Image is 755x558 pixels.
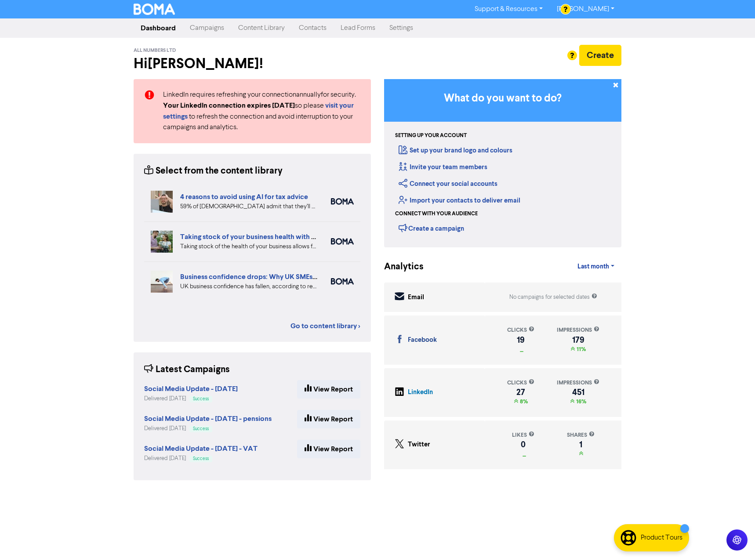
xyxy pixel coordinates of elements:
a: Social Media Update - [DATE] - pensions [144,416,272,423]
div: 27 [507,389,534,396]
a: Go to content library > [290,321,360,331]
a: Last month [570,258,621,275]
a: [PERSON_NAME] [550,2,621,16]
div: Twitter [408,440,430,450]
div: Latest Campaigns [144,363,230,377]
div: No campaigns for selected dates [509,293,597,301]
a: Lead Forms [334,19,382,37]
div: 1 [567,441,595,448]
div: Facebook [408,335,437,345]
div: 0 [512,441,534,448]
div: Delivered [DATE] [144,424,272,433]
div: likes [512,431,534,439]
div: 59% of Brits admit that they’ll use AI to help with their tax return. We share 4 key reasons why ... [180,202,318,211]
a: Support & Resources [468,2,550,16]
h3: What do you want to do? [397,92,608,105]
a: Social Media Update - [DATE] - VAT [144,446,258,453]
span: 8% [518,398,528,405]
span: 16% [574,398,586,405]
div: Select from the content library [144,164,283,178]
div: clicks [507,379,534,387]
a: 4 reasons to avoid using AI for tax advice [180,192,308,201]
span: _ [518,346,523,353]
div: 179 [557,337,599,344]
strong: Social Media Update - [DATE] - pensions [144,414,272,423]
a: visit your settings [163,102,354,120]
span: Success [193,457,209,461]
iframe: Chat Widget [711,516,755,558]
img: boma_accounting [331,238,354,245]
h2: Hi [PERSON_NAME] ! [134,55,371,72]
div: Delivered [DATE] [144,395,238,403]
div: Connect with your audience [395,210,478,218]
div: impressions [557,379,599,387]
a: Business confidence drops: Why UK SMEs need to remain agile [180,272,377,281]
div: Getting Started in BOMA [384,79,621,247]
a: Set up your brand logo and colours [399,146,512,155]
a: Campaigns [183,19,231,37]
a: Taking stock of your business health with ratios [180,232,329,241]
img: boma [331,278,354,285]
a: Contacts [292,19,334,37]
a: Settings [382,19,420,37]
span: _ [521,450,526,457]
strong: Your LinkedIn connection expires [DATE] [163,101,295,110]
div: Analytics [384,260,413,274]
span: Success [193,427,209,431]
a: Dashboard [134,19,183,37]
button: Create [579,45,621,66]
div: shares [567,431,595,439]
a: Invite your team members [399,163,487,171]
div: LinkedIn requires refreshing your connection annually for security. so please to refresh the conn... [156,90,367,133]
div: Setting up your account [395,132,467,140]
a: Import your contacts to deliver email [399,196,520,205]
a: Connect your social accounts [399,180,497,188]
strong: Social Media Update - [DATE] [144,384,238,393]
div: UK business confidence has fallen, according to recent results from the FSB. But despite the chal... [180,282,318,291]
div: 19 [507,337,534,344]
div: 451 [557,389,599,396]
a: Social Media Update - [DATE] [144,386,238,393]
span: All Numbers Ltd [134,47,176,54]
span: Success [193,397,209,401]
a: View Report [297,440,360,458]
strong: Social Media Update - [DATE] - VAT [144,444,258,453]
a: View Report [297,380,360,399]
div: clicks [507,326,534,334]
span: 11% [575,346,586,353]
div: Email [408,293,424,303]
a: View Report [297,410,360,428]
div: impressions [557,326,599,334]
img: BOMA Logo [134,4,175,15]
div: Create a campaign [399,221,464,235]
div: Taking stock of the health of your business allows for more effective planning, early warning abo... [180,242,318,251]
img: boma [331,198,354,205]
div: LinkedIn [408,388,433,398]
div: Delivered [DATE] [144,454,258,463]
a: Content Library [231,19,292,37]
span: Last month [577,263,609,271]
